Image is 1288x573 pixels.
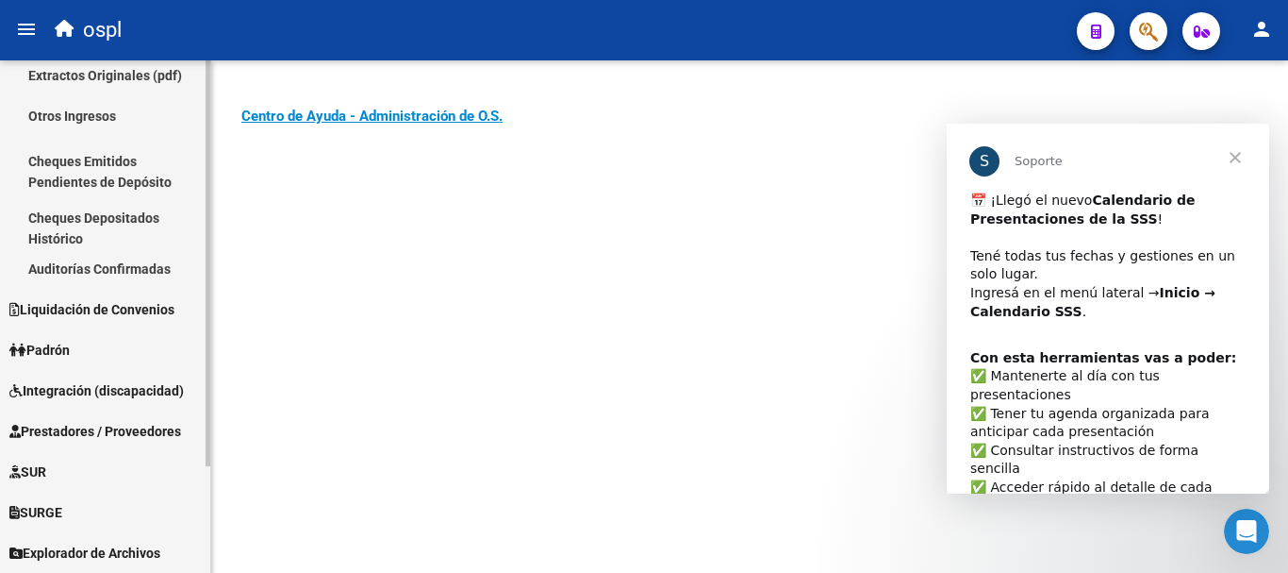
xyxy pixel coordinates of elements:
[9,502,62,523] span: SURGE
[9,299,174,320] span: Liquidación de Convenios
[9,543,160,564] span: Explorador de Archivos
[9,340,70,361] span: Padrón
[9,380,184,401] span: Integración (discapacidad)
[9,421,181,442] span: Prestadores / Proveedores
[24,226,299,447] div: ​✅ Mantenerte al día con tus presentaciones ✅ Tener tu agenda organizada para anticipar cada pres...
[15,18,38,41] mat-icon: menu
[1224,509,1269,554] iframe: Intercom live chat
[83,9,122,51] span: ospl
[9,462,46,482] span: SUR
[241,108,503,125] a: Centro de Ayuda - Administración de O.S.
[947,124,1269,494] iframe: Intercom live chat mensaje
[1250,18,1273,41] mat-icon: person
[24,227,289,242] b: Con esta herramientas vas a poder:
